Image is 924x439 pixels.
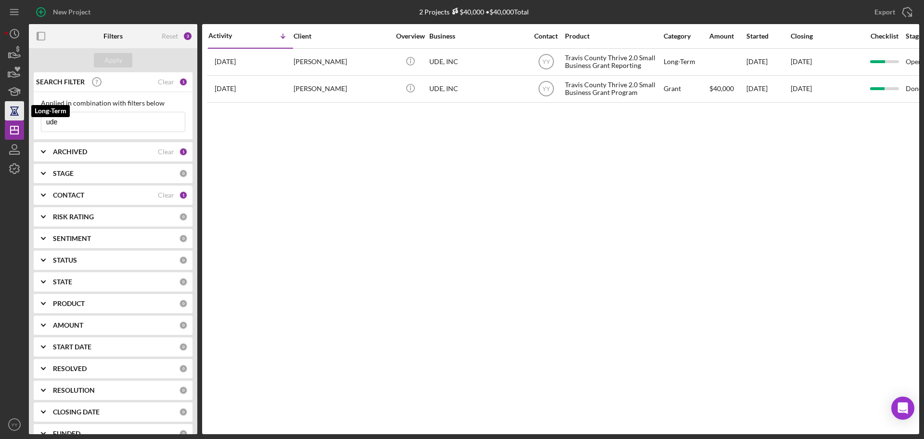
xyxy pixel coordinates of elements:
div: 0 [179,299,188,308]
b: AMOUNT [53,321,83,329]
b: START DATE [53,343,91,351]
div: UDE, INC [429,49,526,75]
time: 2025-08-19 15:59 [215,58,236,66]
div: [PERSON_NAME] [294,49,390,75]
div: Clear [158,191,174,199]
div: Closing [791,32,863,40]
time: 2025-01-17 18:28 [215,85,236,93]
div: New Project [53,2,90,22]
div: Checklist [864,32,905,40]
b: FUNDED [53,430,80,438]
div: UDE, INC [429,76,526,102]
div: 1 [179,78,188,86]
div: Client [294,32,390,40]
div: 0 [179,213,188,221]
b: STATE [53,278,72,286]
button: New Project [29,2,100,22]
div: [DATE] [746,76,790,102]
b: ARCHIVED [53,148,87,156]
time: [DATE] [791,57,812,66]
div: $40,000 [449,8,484,16]
div: Apply [104,53,122,67]
div: 0 [179,256,188,265]
button: Export [865,2,919,22]
div: Business [429,32,526,40]
b: RESOLVED [53,365,87,372]
div: Started [746,32,790,40]
b: CONTACT [53,191,84,199]
div: Travis County Thrive 2.0 Small Business Grant Reporting [565,49,661,75]
div: 3 [183,31,192,41]
div: 0 [179,278,188,286]
b: STAGE [53,170,74,177]
div: 1 [179,191,188,200]
b: SEARCH FILTER [36,78,85,86]
div: 0 [179,234,188,243]
div: Open Intercom Messenger [891,397,914,420]
div: 0 [179,364,188,373]
div: Activity [208,32,251,40]
div: $40,000 [709,76,745,102]
div: 0 [179,386,188,395]
div: Travis County Thrive 2.0 Small Business Grant Program [565,76,661,102]
b: PRODUCT [53,300,85,307]
div: Contact [528,32,564,40]
text: YY [542,86,550,93]
b: STATUS [53,256,77,264]
div: 0 [179,321,188,330]
b: CLOSING DATE [53,408,100,416]
div: 0 [179,169,188,178]
b: RESOLUTION [53,386,95,394]
div: 1 [179,147,188,156]
text: YY [542,59,550,66]
div: Reset [162,32,178,40]
button: YY [5,415,24,434]
div: 0 [179,343,188,351]
div: Long-Term [664,49,708,75]
div: Grant [664,76,708,102]
div: Clear [158,78,174,86]
b: RISK RATING [53,213,94,221]
button: Apply [94,53,132,67]
div: Clear [158,148,174,156]
div: 2 Projects • $40,000 Total [419,8,529,16]
b: SENTIMENT [53,235,91,242]
div: 0 [179,408,188,416]
text: YY [12,422,18,427]
div: Amount [709,32,745,40]
div: Overview [392,32,428,40]
div: Product [565,32,661,40]
div: Applied in combination with filters below [41,99,185,107]
div: [PERSON_NAME] [294,76,390,102]
div: 0 [179,429,188,438]
time: [DATE] [791,84,812,93]
div: [DATE] [746,49,790,75]
div: Export [874,2,895,22]
b: Filters [103,32,123,40]
div: Category [664,32,708,40]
